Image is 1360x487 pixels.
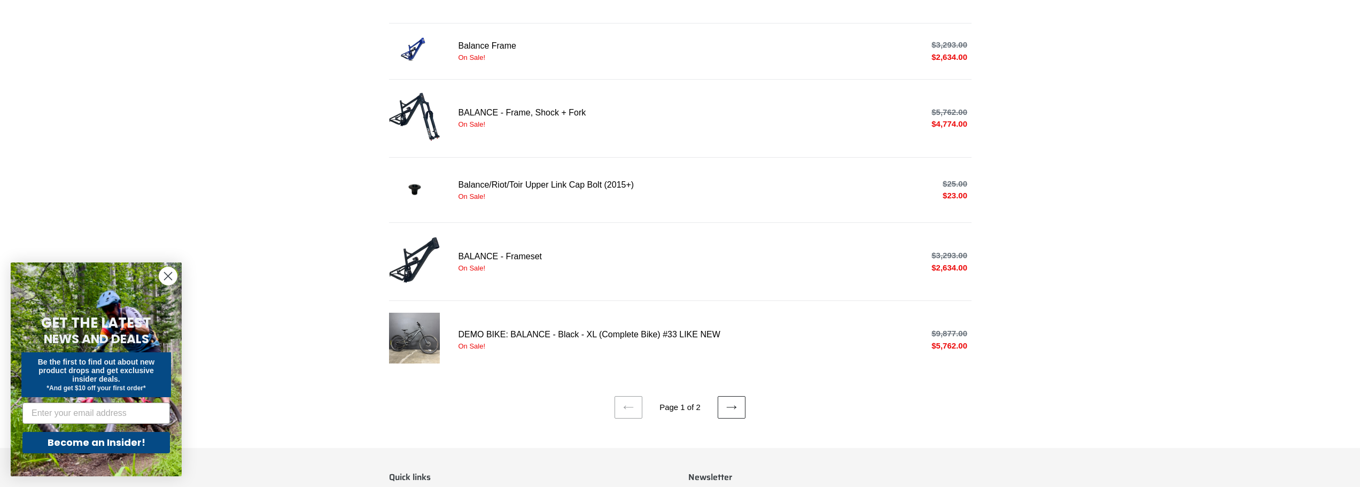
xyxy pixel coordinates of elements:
span: Be the first to find out about new product drops and get exclusive insider deals. [38,358,155,383]
button: Become an Insider! [22,432,170,453]
p: Newsletter [688,472,972,482]
li: Page 1 of 2 [645,401,716,414]
span: NEWS AND DEALS [44,330,149,347]
span: GET THE LATEST [41,313,151,333]
button: Close dialog [159,267,177,285]
input: Enter your email address [22,403,170,424]
p: Quick links [389,472,672,482]
span: *And get $10 off your first order* [46,384,145,392]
